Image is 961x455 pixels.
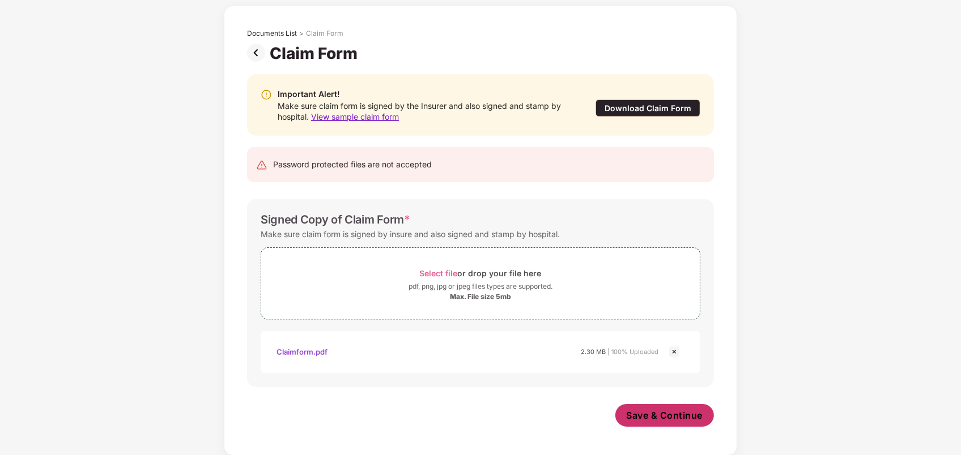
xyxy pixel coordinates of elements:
span: 2.30 MB [581,348,606,356]
div: Make sure claim form is signed by insure and also signed and stamp by hospital. [261,226,560,242]
div: Max. File size 5mb [450,292,511,301]
img: svg+xml;base64,PHN2ZyBpZD0iQ3Jvc3MtMjR4MjQiIHhtbG5zPSJodHRwOi8vd3d3LnczLm9yZy8yMDAwL3N2ZyIgd2lkdG... [667,345,681,359]
button: Save & Continue [615,404,715,427]
div: Claimform.pdf [277,342,328,361]
div: pdf, png, jpg or jpeg files types are supported. [409,281,552,292]
img: svg+xml;base64,PHN2ZyBpZD0iV2FybmluZ18tXzIweDIwIiBkYXRhLW5hbWU9Ildhcm5pbmcgLSAyMHgyMCIgeG1sbnM9Im... [261,89,272,100]
div: Download Claim Form [596,99,700,117]
span: Save & Continue [627,409,703,422]
div: Important Alert! [278,88,572,100]
div: Claim Form [306,29,343,38]
div: or drop your file here [420,266,542,281]
div: Claim Form [270,44,362,63]
div: Password protected files are not accepted [273,158,432,171]
span: | 100% Uploaded [607,348,658,356]
div: Documents List [247,29,297,38]
img: svg+xml;base64,PHN2ZyB4bWxucz0iaHR0cDovL3d3dy53My5vcmcvMjAwMC9zdmciIHdpZHRoPSIyNCIgaGVpZ2h0PSIyNC... [256,159,267,171]
span: View sample claim form [311,112,399,121]
div: Make sure claim form is signed by the Insurer and also signed and stamp by hospital. [278,100,572,122]
div: > [299,29,304,38]
span: Select fileor drop your file herepdf, png, jpg or jpeg files types are supported.Max. File size 5mb [261,256,700,310]
div: Signed Copy of Claim Form [261,213,410,226]
span: Select file [420,268,458,278]
img: svg+xml;base64,PHN2ZyBpZD0iUHJldi0zMngzMiIgeG1sbnM9Imh0dHA6Ly93d3cudzMub3JnLzIwMDAvc3ZnIiB3aWR0aD... [247,44,270,62]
